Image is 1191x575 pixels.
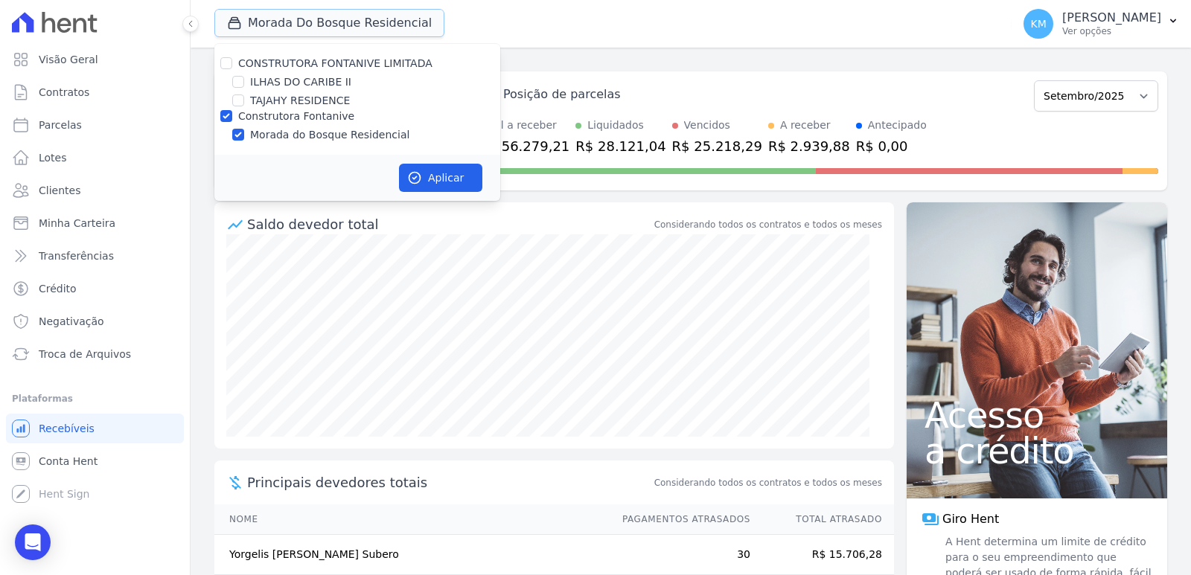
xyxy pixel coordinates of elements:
span: Considerando todos os contratos e todos os meses [654,476,882,489]
a: Lotes [6,143,184,173]
div: Posição de parcelas [503,86,621,103]
a: Parcelas [6,110,184,140]
th: Total Atrasado [751,504,894,535]
button: Aplicar [399,164,482,192]
span: Conta Hent [39,454,98,469]
th: Pagamentos Atrasados [608,504,751,535]
label: Construtora Fontanive [238,110,354,122]
span: Lotes [39,150,67,165]
p: [PERSON_NAME] [1062,10,1161,25]
span: Principais devedores totais [247,472,651,492]
span: Troca de Arquivos [39,347,131,362]
button: KM [PERSON_NAME] Ver opções [1012,3,1191,45]
a: Negativação [6,306,184,336]
a: Troca de Arquivos [6,339,184,369]
span: Negativação [39,314,104,329]
label: TAJAHY RESIDENCE [250,93,350,109]
label: CONSTRUTORA FONTANIVE LIMITADA [238,57,432,69]
td: Yorgelis [PERSON_NAME] Subero [214,535,608,575]
a: Conta Hent [6,446,184,476]
a: Crédito [6,274,184,303]
div: Antecipado [868,118,927,133]
span: Recebíveis [39,421,95,436]
td: R$ 15.706,28 [751,535,894,575]
div: Vencidos [684,118,730,133]
span: KM [1030,19,1046,29]
a: Transferências [6,241,184,271]
p: Ver opções [1062,25,1161,37]
div: Considerando todos os contratos e todos os meses [654,218,882,231]
div: R$ 0,00 [856,136,927,156]
span: Visão Geral [39,52,98,67]
div: R$ 28.121,04 [575,136,665,156]
span: Contratos [39,85,89,100]
div: R$ 25.218,29 [672,136,762,156]
span: Crédito [39,281,77,296]
button: Morada Do Bosque Residencial [214,9,444,37]
span: Acesso [925,397,1149,433]
span: a crédito [925,433,1149,469]
a: Contratos [6,77,184,107]
span: Giro Hent [942,510,999,528]
div: Open Intercom Messenger [15,524,51,560]
span: Transferências [39,248,114,263]
a: Recebíveis [6,414,184,443]
span: Clientes [39,183,80,198]
div: Plataformas [12,390,178,408]
div: Total a receber [479,118,569,133]
span: Parcelas [39,118,82,132]
a: Clientes [6,176,184,205]
a: Visão Geral [6,45,184,74]
div: R$ 2.939,88 [768,136,850,156]
a: Minha Carteira [6,208,184,238]
label: Morada do Bosque Residencial [250,127,409,143]
td: 30 [608,535,751,575]
div: Liquidados [587,118,644,133]
label: ILHAS DO CARIBE II [250,74,351,90]
span: Minha Carteira [39,216,115,231]
th: Nome [214,504,608,535]
div: R$ 56.279,21 [479,136,569,156]
div: A receber [780,118,831,133]
div: Saldo devedor total [247,214,651,234]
